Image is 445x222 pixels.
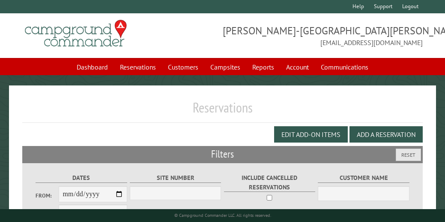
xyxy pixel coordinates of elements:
[316,59,373,75] a: Communications
[72,59,113,75] a: Dashboard
[247,59,279,75] a: Reports
[36,173,127,183] label: Dates
[115,59,161,75] a: Reservations
[274,126,348,143] button: Edit Add-on Items
[130,173,221,183] label: Site Number
[22,17,129,50] img: Campground Commander
[318,173,409,183] label: Customer Name
[22,146,423,162] h2: Filters
[36,192,58,200] label: From:
[349,126,423,143] button: Add a Reservation
[22,99,423,123] h1: Reservations
[224,173,315,192] label: Include Cancelled Reservations
[205,59,245,75] a: Campsites
[396,149,421,161] button: Reset
[174,213,271,218] small: © Campground Commander LLC. All rights reserved.
[281,59,314,75] a: Account
[163,59,203,75] a: Customers
[223,24,423,48] span: [PERSON_NAME]-[GEOGRAPHIC_DATA][PERSON_NAME] [EMAIL_ADDRESS][DOMAIN_NAME]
